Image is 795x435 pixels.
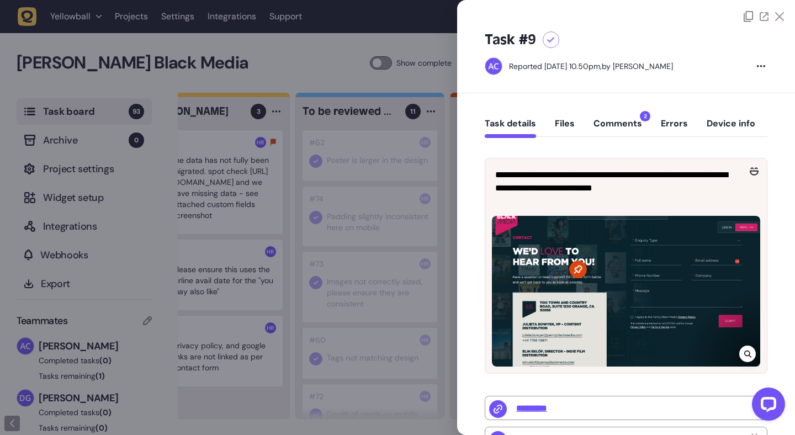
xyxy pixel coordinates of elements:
button: Task details [485,118,536,138]
div: by [PERSON_NAME] [509,61,673,72]
button: Device info [707,118,755,138]
img: Ameet Chohan [485,58,502,75]
button: Comments [593,118,642,138]
iframe: LiveChat chat widget [743,383,789,429]
div: Reported [DATE] 10.50pm, [509,61,602,71]
h5: Task #9 [485,31,536,49]
button: Errors [661,118,688,138]
button: Files [555,118,575,138]
span: 2 [640,111,650,121]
